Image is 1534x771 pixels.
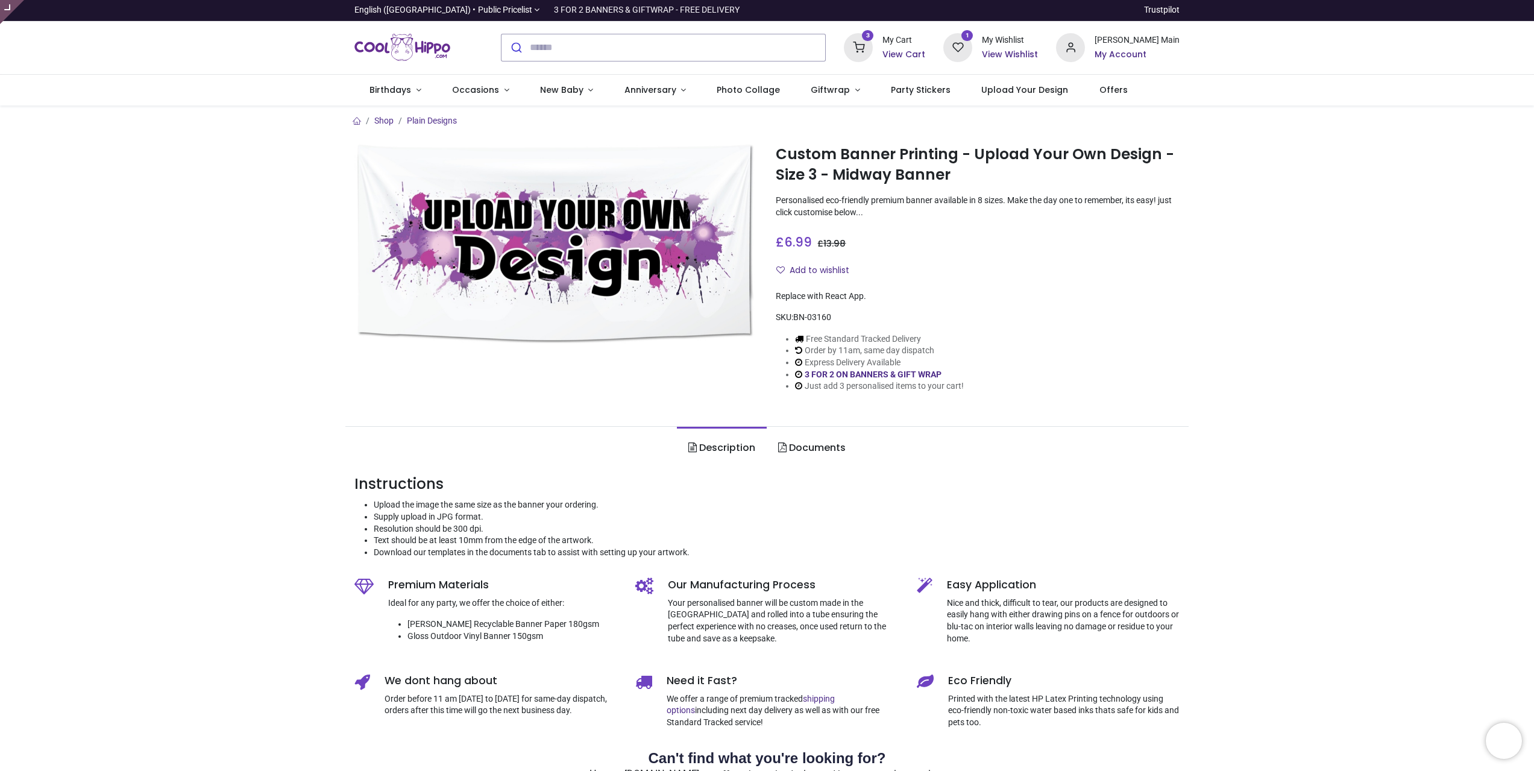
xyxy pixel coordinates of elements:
a: Logo of Cool Hippo [354,31,451,65]
div: My Wishlist [982,34,1038,46]
a: Occasions [436,75,524,106]
img: Cool Hippo [354,31,451,65]
a: Trustpilot [1144,4,1180,16]
p: Personalised eco-friendly premium banner available in 8 sizes. Make the day one to remember, its ... [776,195,1180,218]
p: Your personalised banner will be custom made in the [GEOGRAPHIC_DATA] and rolled into a tube ensu... [668,597,899,644]
div: [PERSON_NAME] Main [1095,34,1180,46]
a: Plain Designs [407,116,457,125]
li: Upload the image the same size as the banner your ordering. [374,499,1180,511]
span: £ [776,233,812,251]
a: 1 [943,42,972,51]
h5: We dont hang about [385,673,618,688]
li: Resolution should be 300 dpi. [374,523,1180,535]
h5: Need it Fast? [667,673,899,688]
li: [PERSON_NAME] Recyclable Banner Paper 180gsm [407,618,618,631]
div: Replace with React App. [776,291,1180,303]
span: Photo Collage [717,84,780,96]
li: Free Standard Tracked Delivery [795,333,964,345]
sup: 3 [862,30,873,42]
div: SKU: [776,312,1180,324]
span: Party Stickers [891,84,951,96]
li: Just add 3 personalised items to your cart! [795,380,964,392]
button: Submit [501,34,530,61]
a: Shop [374,116,394,125]
div: 3 FOR 2 BANNERS & GIFTWRAP - FREE DELIVERY [554,4,740,16]
sup: 1 [961,30,973,42]
span: Upload Your Design [981,84,1068,96]
p: Printed with the latest HP Latex Printing technology using eco-friendly non-toxic water based ink... [948,693,1180,729]
h5: Our Manufacturing Process [668,577,899,593]
h3: Instructions [354,474,1180,494]
a: Birthdays [354,75,437,106]
li: Download our templates in the documents tab to assist with setting up your artwork. [374,547,1180,559]
div: My Cart [882,34,925,46]
li: Gloss Outdoor Vinyl Banner 150gsm [407,631,618,643]
img: Custom Banner Printing - Upload Your Own Design - Size 3 - Midway Banner [354,142,758,344]
p: Ideal for any party, we offer the choice of either: [388,597,618,609]
a: View Cart [882,49,925,61]
a: My Account [1095,49,1180,61]
a: Description [677,427,767,469]
a: Documents [767,427,857,469]
a: English ([GEOGRAPHIC_DATA]) •Public Pricelist [354,4,540,16]
h5: Premium Materials [388,577,618,593]
span: Offers [1099,84,1128,96]
li: Order by 11am, same day dispatch [795,345,964,357]
a: New Baby [524,75,609,106]
p: Order before 11 am [DATE] to [DATE] for same-day dispatch, orders after this time will go the nex... [385,693,618,717]
h5: Easy Application [947,577,1180,593]
span: Birthdays [369,84,411,96]
span: New Baby [540,84,583,96]
span: BN-03160 [793,312,831,322]
a: View Wishlist [982,49,1038,61]
h5: Eco Friendly [948,673,1180,688]
span: Occasions [452,84,499,96]
h1: Custom Banner Printing - Upload Your Own Design - Size 3 - Midway Banner [776,144,1180,186]
p: We offer a range of premium tracked including next day delivery as well as with our free Standard... [667,693,899,729]
span: Giftwrap [811,84,850,96]
span: 6.99 [784,233,812,251]
span: Public Pricelist [478,4,532,16]
h2: Can't find what you're looking for? [354,748,1180,769]
a: Giftwrap [796,75,876,106]
a: 3 FOR 2 ON BANNERS & GIFT WRAP [805,370,941,379]
span: 13.98 [823,238,846,250]
a: Anniversary [609,75,702,106]
a: 3 [844,42,873,51]
li: Text should be at least 10mm from the edge of the artwork. [374,535,1180,547]
span: £ [817,238,846,250]
li: Supply upload in JPG format. [374,511,1180,523]
li: Express Delivery Available [795,357,964,369]
p: Nice and thick, difficult to tear, our products are designed to easily hang with either drawing p... [947,597,1180,644]
span: Anniversary [624,84,676,96]
i: Add to wishlist [776,266,785,274]
button: Add to wishlistAdd to wishlist [776,260,860,281]
iframe: Brevo live chat [1486,723,1522,759]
